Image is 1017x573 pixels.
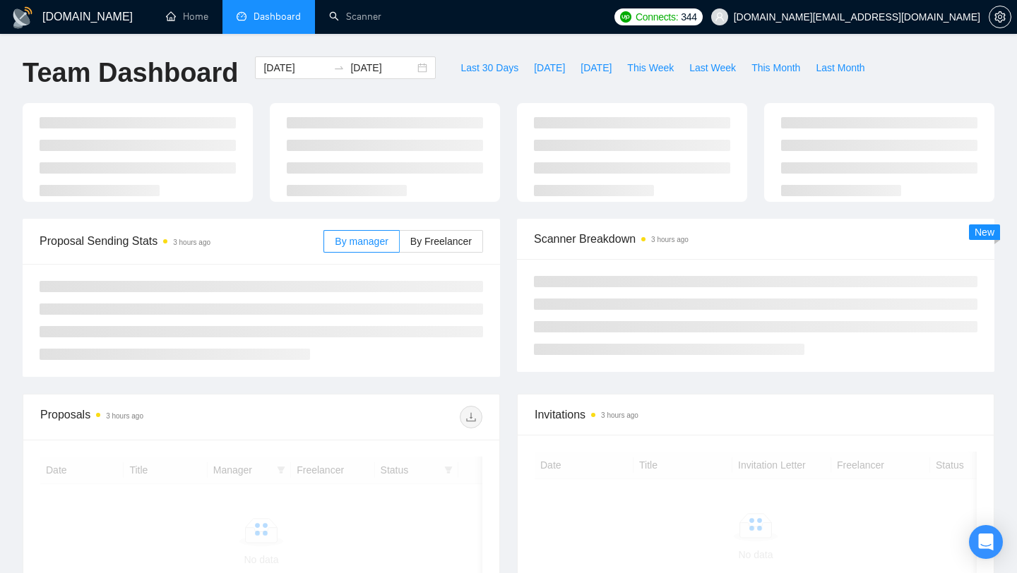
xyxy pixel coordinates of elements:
[975,227,994,238] span: New
[627,60,674,76] span: This Week
[534,230,977,248] span: Scanner Breakdown
[453,56,526,79] button: Last 30 Days
[681,9,696,25] span: 344
[715,12,725,22] span: user
[751,60,800,76] span: This Month
[333,62,345,73] span: to
[535,406,977,423] span: Invitations
[620,11,631,23] img: upwork-logo.png
[11,6,34,29] img: logo
[237,11,246,21] span: dashboard
[682,56,744,79] button: Last Week
[173,239,210,246] time: 3 hours ago
[534,60,565,76] span: [DATE]
[333,62,345,73] span: swap-right
[636,9,678,25] span: Connects:
[573,56,619,79] button: [DATE]
[329,11,381,23] a: searchScanner
[40,406,261,428] div: Proposals
[689,60,736,76] span: Last Week
[166,11,208,23] a: homeHome
[350,60,415,76] input: End date
[989,6,1011,28] button: setting
[460,60,518,76] span: Last 30 Days
[106,412,143,420] time: 3 hours ago
[601,411,638,419] time: 3 hours ago
[808,56,872,79] button: Last Month
[816,60,864,76] span: Last Month
[254,11,301,23] span: Dashboard
[263,60,328,76] input: Start date
[619,56,682,79] button: This Week
[744,56,808,79] button: This Month
[581,60,612,76] span: [DATE]
[651,236,689,243] time: 3 hours ago
[410,236,472,247] span: By Freelancer
[989,11,1011,23] a: setting
[335,236,388,247] span: By manager
[969,525,1003,559] div: Open Intercom Messenger
[526,56,573,79] button: [DATE]
[40,232,323,250] span: Proposal Sending Stats
[23,56,238,90] h1: Team Dashboard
